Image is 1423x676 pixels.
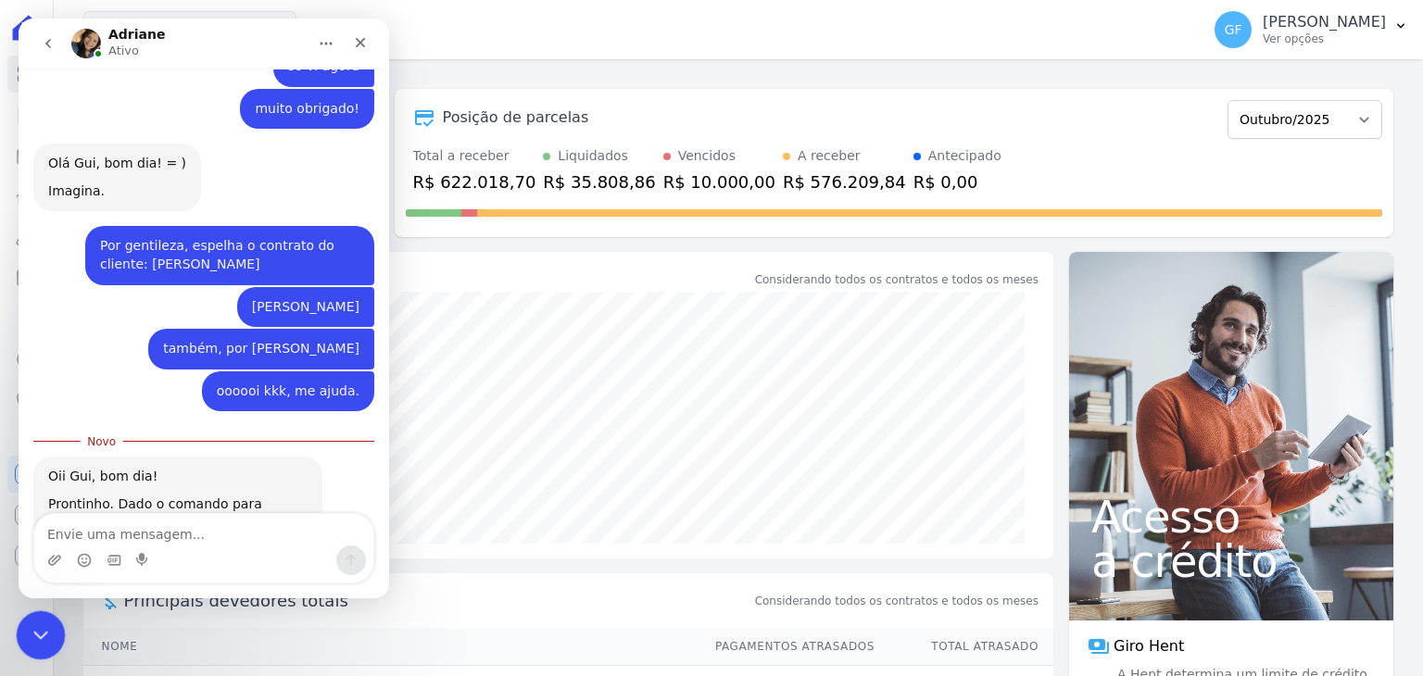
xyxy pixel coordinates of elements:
[543,169,655,194] div: R$ 35.808,86
[83,628,698,666] th: Nome
[90,23,120,42] p: Ativo
[783,169,906,194] div: R$ 576.209,84
[233,280,341,298] div: [PERSON_NAME]
[318,527,347,557] button: Enviar uma mensagem
[29,534,44,549] button: Upload do anexo
[183,353,356,394] div: oooooi kkk, me ajuda.
[198,364,341,382] div: oooooi kkk, me ajuda.
[15,438,356,582] div: Adriane diz…
[124,588,751,613] span: Principais devedores totais
[118,534,132,549] button: Start recording
[82,219,341,255] div: Por gentileza, espelha o contrato do cliente: [PERSON_NAME]
[88,534,103,549] button: Selecionador de GIF
[19,19,389,598] iframe: Intercom live chat
[219,269,356,309] div: [PERSON_NAME]
[698,628,875,666] th: Pagamentos Atrasados
[755,593,1039,609] span: Considerando todos os contratos e todos os meses
[130,310,356,351] div: também, por [PERSON_NAME]
[236,81,341,100] div: muito obrigado!
[30,477,289,532] div: Prontinho. Dado o comando para espelhamento para os dois contratos. ; )
[15,207,356,268] div: Guilherme diz…
[17,611,66,660] iframe: Intercom live chat
[30,449,289,468] div: Oii Gui, bom dia!
[1263,13,1386,31] p: [PERSON_NAME]
[124,267,751,292] div: Saldo devedor total
[58,534,73,549] button: Selecionador de Emoji
[755,271,1039,288] div: Considerando todos os contratos e todos os meses
[83,11,296,46] button: [GEOGRAPHIC_DATA]
[1225,23,1242,36] span: GF
[325,7,359,41] div: Fechar
[290,7,325,43] button: Início
[663,169,775,194] div: R$ 10.000,00
[413,146,536,166] div: Total a receber
[798,146,861,166] div: A receber
[221,70,356,111] div: muito obrigado!
[413,169,536,194] div: R$ 622.018,70
[913,169,1001,194] div: R$ 0,00
[30,164,168,182] div: Imagina.
[145,321,341,340] div: também, por [PERSON_NAME]
[15,125,183,193] div: Olá Gui, bom dia! = )Imagina.
[1091,539,1371,583] span: a crédito
[678,146,736,166] div: Vencidos
[1263,31,1386,46] p: Ver opções
[15,310,356,353] div: Guilherme diz…
[67,207,356,266] div: Por gentileza, espelha o contrato do cliente: [PERSON_NAME]
[15,70,356,126] div: Guilherme diz…
[1091,494,1371,539] span: Acesso
[15,422,356,423] div: New messages divider
[15,353,356,408] div: Guilherme diz…
[30,136,168,155] div: Olá Gui, bom dia! = )
[15,438,304,542] div: Oii Gui, bom dia!Prontinho. Dado o comando para espelhamento para os dois contratos. ; )
[1200,4,1423,56] button: GF [PERSON_NAME] Ver opções
[15,269,356,311] div: Guilherme diz…
[15,125,356,207] div: Adriane diz…
[16,495,355,527] textarea: Envie uma mensagem...
[1114,635,1184,657] span: Giro Hent
[875,628,1053,666] th: Total Atrasado
[443,106,589,129] div: Posição de parcelas
[558,146,628,166] div: Liquidados
[928,146,1001,166] div: Antecipado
